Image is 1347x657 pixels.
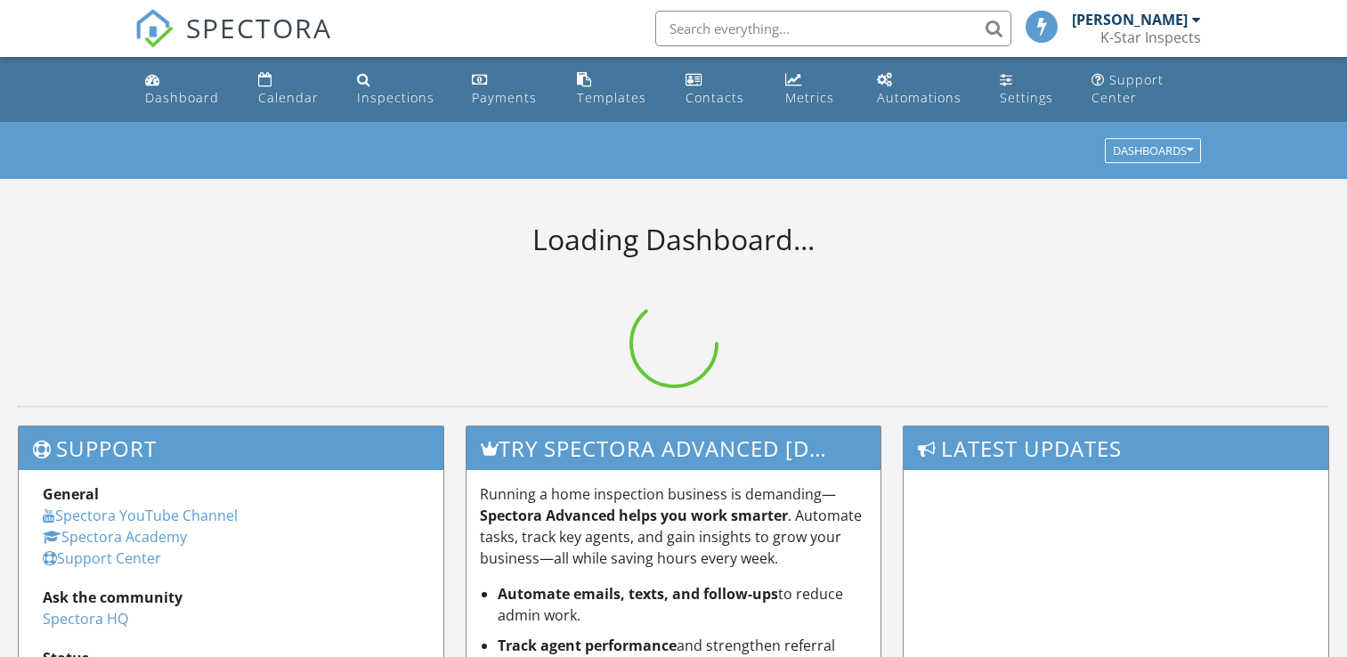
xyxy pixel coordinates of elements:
[785,89,834,106] div: Metrics
[498,583,867,626] li: to reduce admin work.
[678,64,765,115] a: Contacts
[350,64,450,115] a: Inspections
[43,548,161,568] a: Support Center
[43,527,187,547] a: Spectora Academy
[43,484,99,504] strong: General
[577,89,646,106] div: Templates
[134,24,332,61] a: SPECTORA
[186,9,332,46] span: SPECTORA
[43,609,128,629] a: Spectora HQ
[655,11,1011,46] input: Search everything...
[43,506,238,525] a: Spectora YouTube Channel
[1105,139,1201,164] button: Dashboards
[467,426,880,470] h3: Try spectora advanced [DATE]
[904,426,1328,470] h3: Latest Updates
[498,584,778,604] strong: Automate emails, texts, and follow-ups
[877,89,962,106] div: Automations
[686,89,744,106] div: Contacts
[480,506,788,525] strong: Spectora Advanced helps you work smarter
[472,89,537,106] div: Payments
[778,64,856,115] a: Metrics
[251,64,337,115] a: Calendar
[134,9,174,48] img: The Best Home Inspection Software - Spectora
[870,64,978,115] a: Automations (Basic)
[465,64,556,115] a: Payments
[145,89,219,106] div: Dashboard
[1091,71,1164,106] div: Support Center
[1113,145,1193,158] div: Dashboards
[138,64,236,115] a: Dashboard
[498,636,677,655] strong: Track agent performance
[1000,89,1053,106] div: Settings
[357,89,434,106] div: Inspections
[43,587,419,608] div: Ask the community
[480,483,867,569] p: Running a home inspection business is demanding— . Automate tasks, track key agents, and gain ins...
[1072,11,1188,28] div: [PERSON_NAME]
[1100,28,1201,46] div: K-Star Inspects
[993,64,1070,115] a: Settings
[1084,64,1208,115] a: Support Center
[19,426,443,470] h3: Support
[258,89,319,106] div: Calendar
[570,64,664,115] a: Templates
